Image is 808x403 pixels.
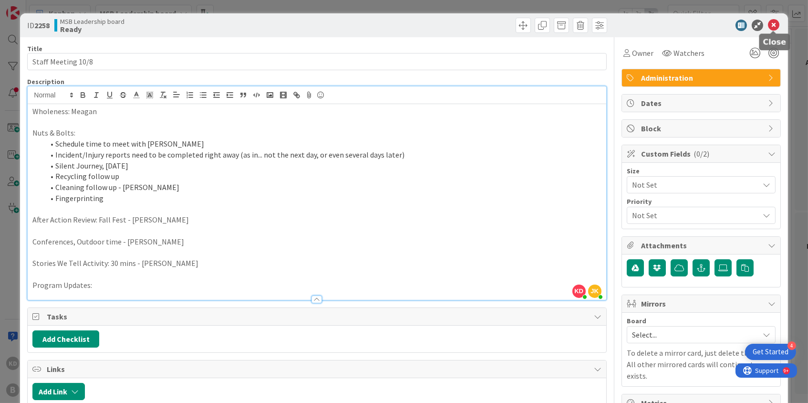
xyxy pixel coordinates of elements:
button: Add Link [32,383,85,400]
p: After Action Review: Fall Fest - [PERSON_NAME] [32,214,601,225]
div: 9+ [48,4,53,11]
button: Add Checklist [32,330,99,348]
p: Wholeness: Meagan [32,106,601,117]
b: 2258 [34,21,50,30]
span: Description [27,77,64,86]
span: Board [627,318,646,324]
b: Ready [60,25,124,33]
label: Title [27,44,42,53]
span: Mirrors [641,298,763,309]
div: Open Get Started checklist, remaining modules: 4 [745,344,796,360]
span: Tasks [47,311,589,322]
p: Program Updates: [32,280,601,291]
div: Get Started [753,347,788,357]
span: Support [20,1,43,13]
span: Dates [641,97,763,109]
span: Custom Fields [641,148,763,159]
span: Links [47,363,589,375]
span: Attachments [641,240,763,251]
h5: Close [763,38,787,47]
span: Administration [641,72,763,84]
span: Not Set [632,209,754,222]
li: Recycling follow up [44,171,601,182]
span: ID [27,20,50,31]
span: Select... [632,328,754,341]
span: Watchers [673,47,704,59]
span: Owner [632,47,653,59]
div: Priority [627,198,776,205]
li: Silent Journey, [DATE] [44,160,601,171]
span: Not Set [632,178,754,191]
div: 4 [787,341,796,350]
p: Conferences, Outdoor time - [PERSON_NAME] [32,236,601,247]
p: Nuts & Bolts: [32,127,601,138]
li: Fingerprinting [44,193,601,204]
p: To delete a mirror card, just delete the card. All other mirrored cards will continue to exists. [627,347,776,382]
span: KD [572,285,586,298]
li: Incident/Injury reports need to be completed right away (as in... not the next day, or even sever... [44,149,601,160]
span: JK [588,285,601,298]
span: MSB Leadership board [60,18,124,25]
p: Stories We Tell Activity: 30 mins - [PERSON_NAME] [32,258,601,269]
div: Size [627,168,776,174]
span: ( 0/2 ) [694,149,709,159]
li: Cleaning follow up - [PERSON_NAME] [44,182,601,193]
span: Block [641,123,763,134]
input: type card name here... [27,53,606,70]
li: Schedule time to meet with [PERSON_NAME] [44,138,601,149]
